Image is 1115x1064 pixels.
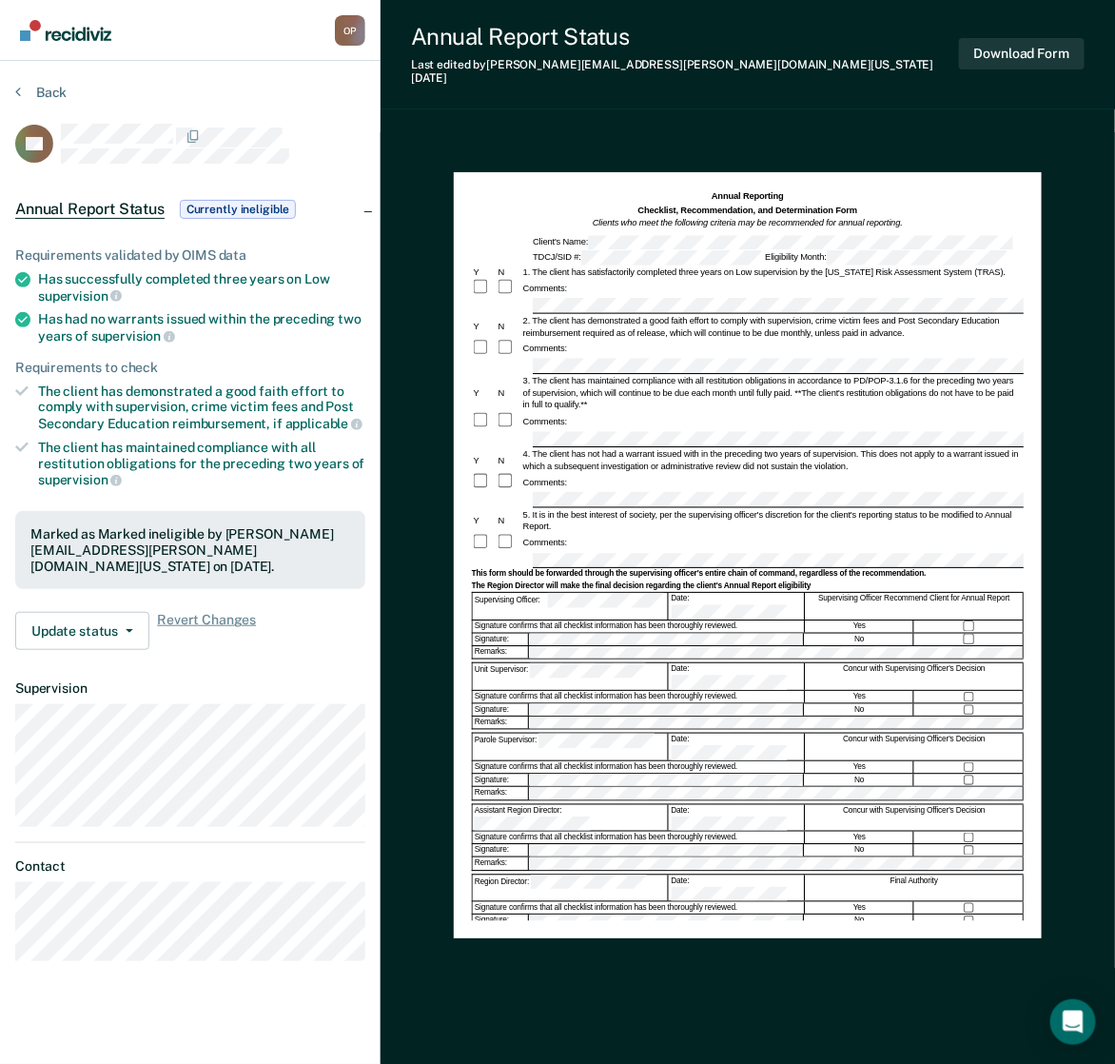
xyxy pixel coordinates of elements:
[670,734,805,760] div: Date:
[473,663,669,690] div: Unit Supervisor:
[473,774,529,786] div: Signature:
[593,217,903,227] em: Clients who meet the following criteria may be recommended for annual reporting.
[38,472,122,487] span: supervision
[497,454,521,465] div: N
[473,761,805,773] div: Signature confirms that all checklist information has been thoroughly reviewed.
[473,787,529,799] div: Remarks:
[497,515,521,526] div: N
[531,235,1014,249] div: Client's Name:
[472,515,497,526] div: Y
[335,15,365,46] button: Profile dropdown button
[473,633,529,645] div: Signature:
[521,282,570,293] div: Comments:
[473,734,669,760] div: Parole Supervisor:
[472,266,497,277] div: Y
[806,633,914,645] div: No
[180,200,297,219] span: Currently ineligible
[38,440,365,488] div: The client has maintained compliance with all restitution obligations for the preceding two years of
[473,717,529,729] div: Remarks:
[806,734,1024,760] div: Concur with Supervising Officer's Decision
[670,593,805,620] div: Date:
[15,360,365,376] div: Requirements to check
[521,476,570,487] div: Comments:
[521,375,1025,410] div: 3. The client has maintained compliance with all restitution obligations in accordance to PD/POP-...
[806,774,914,786] div: No
[473,593,669,620] div: Supervising Officer:
[638,204,858,213] strong: Checklist, Recommendation, and Determination Form
[285,416,362,431] span: applicable
[38,384,365,432] div: The client has demonstrated a good faith effort to comply with supervision, crime victim fees and...
[670,804,805,831] div: Date:
[472,321,497,332] div: Y
[521,314,1025,338] div: 2. The client has demonstrated a good faith effort to comply with supervision, crime victim fees ...
[1050,999,1096,1045] div: Open Intercom Messenger
[521,508,1025,532] div: 5. It is in the best interest of society, per the supervising officer's discretion for the client...
[91,328,175,344] span: supervision
[472,454,497,465] div: Y
[806,691,914,702] div: Yes
[473,901,805,913] div: Signature confirms that all checklist information has been thoroughly reviewed.
[15,858,365,875] dt: Contact
[473,804,669,831] div: Assistant Region Director:
[959,38,1085,69] button: Download Form
[497,387,521,399] div: N
[30,526,350,574] div: Marked as Marked ineligible by [PERSON_NAME][EMAIL_ADDRESS][PERSON_NAME][DOMAIN_NAME][US_STATE] o...
[473,915,529,927] div: Signature:
[15,680,365,697] dt: Supervision
[473,703,529,716] div: Signature:
[335,15,365,46] div: O P
[670,663,805,690] div: Date:
[473,691,805,702] div: Signature confirms that all checklist information has been thoroughly reviewed.
[20,20,111,41] img: Recidiviz
[764,250,1009,265] div: Eligibility Month:
[473,844,529,857] div: Signature:
[521,448,1025,472] div: 4. The client has not had a warrant issued with in the preceding two years of supervision. This d...
[712,190,784,200] strong: Annual Reporting
[806,875,1024,901] div: Final Authority
[15,247,365,264] div: Requirements validated by OIMS data
[15,200,165,219] span: Annual Report Status
[473,832,805,843] div: Signature confirms that all checklist information has been thoroughly reviewed.
[472,581,1025,591] div: The Region Director will make the final decision regarding the client's Annual Report eligibility
[411,23,959,50] div: Annual Report Status
[472,569,1025,580] div: This form should be forwarded through the supervising officer's entire chain of command, regardle...
[411,71,447,85] span: [DATE]
[473,621,805,632] div: Signature confirms that all checklist information has been thoroughly reviewed.
[806,844,914,857] div: No
[473,857,529,870] div: Remarks:
[806,663,1024,690] div: Concur with Supervising Officer's Decision
[521,537,570,548] div: Comments:
[806,915,914,927] div: No
[806,703,914,716] div: No
[521,415,570,426] div: Comments:
[473,875,669,901] div: Region Director:
[497,266,521,277] div: N
[38,311,365,344] div: Has had no warrants issued within the preceding two years of
[806,832,914,843] div: Yes
[531,250,763,265] div: TDCJ/SID #:
[15,612,149,650] button: Update status
[38,288,122,304] span: supervision
[521,343,570,354] div: Comments:
[15,84,67,101] button: Back
[670,875,805,901] div: Date:
[806,804,1024,831] div: Concur with Supervising Officer's Decision
[806,761,914,773] div: Yes
[497,321,521,332] div: N
[806,901,914,913] div: Yes
[411,58,959,86] div: Last edited by [PERSON_NAME][EMAIL_ADDRESS][PERSON_NAME][DOMAIN_NAME][US_STATE]
[473,646,529,659] div: Remarks:
[806,593,1024,620] div: Supervising Officer Recommend Client for Annual Report
[157,612,256,650] span: Revert Changes
[806,621,914,632] div: Yes
[472,387,497,399] div: Y
[521,266,1025,277] div: 1. The client has satisfactorily completed three years on Low supervision by the [US_STATE] Risk ...
[38,271,365,304] div: Has successfully completed three years on Low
